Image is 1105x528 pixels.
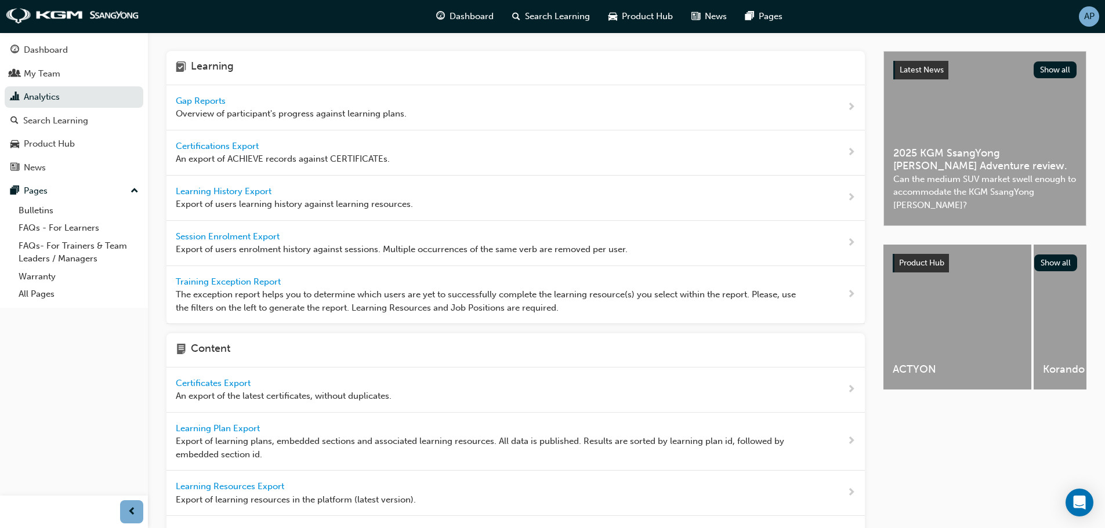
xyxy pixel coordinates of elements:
[5,133,143,155] a: Product Hub
[10,92,19,103] span: chart-icon
[525,10,590,23] span: Search Learning
[176,231,282,242] span: Session Enrolment Export
[745,9,754,24] span: pages-icon
[10,163,19,173] span: news-icon
[14,237,143,268] a: FAQs- For Trainers & Team Leaders / Managers
[14,202,143,220] a: Bulletins
[893,363,1022,376] span: ACTYON
[883,51,1086,226] a: Latest NewsShow all2025 KGM SsangYong [PERSON_NAME] Adventure review.Can the medium SUV market sw...
[14,285,143,303] a: All Pages
[847,191,856,205] span: next-icon
[736,5,792,28] a: pages-iconPages
[14,268,143,286] a: Warranty
[1034,61,1077,78] button: Show all
[166,176,865,221] a: Learning History Export Export of users learning history against learning resources.next-icon
[759,10,782,23] span: Pages
[176,378,253,388] span: Certificates Export
[1066,489,1093,516] div: Open Intercom Messenger
[24,43,68,57] div: Dashboard
[893,254,1077,272] a: Product HubShow all
[6,8,139,24] img: kgm
[847,287,856,302] span: next-icon
[450,10,494,23] span: Dashboard
[599,5,682,28] a: car-iconProduct Hub
[682,5,736,28] a: news-iconNews
[10,116,19,126] span: search-icon
[5,86,143,108] a: Analytics
[191,60,234,75] h4: Learning
[166,471,865,516] a: Learning Resources Export Export of learning resources in the platform (latest version).next-icon
[176,107,407,121] span: Overview of participant's progress against learning plans.
[24,67,60,81] div: My Team
[166,130,865,176] a: Certifications Export An export of ACHIEVE records against CERTIFICATEs.next-icon
[1084,10,1095,23] span: AP
[10,69,19,79] span: people-icon
[1034,254,1078,271] button: Show all
[10,139,19,150] span: car-icon
[622,10,673,23] span: Product Hub
[166,221,865,266] a: Session Enrolment Export Export of users enrolment history against sessions. Multiple occurrences...
[176,481,287,491] span: Learning Resources Export
[847,100,856,115] span: next-icon
[176,152,390,166] span: An export of ACHIEVE records against CERTIFICATEs.
[166,413,865,471] a: Learning Plan Export Export of learning plans, embedded sections and associated learning resource...
[176,423,262,434] span: Learning Plan Export
[847,434,856,449] span: next-icon
[176,389,392,403] span: An export of the latest certificates, without duplicates.
[5,63,143,85] a: My Team
[899,258,944,268] span: Product Hub
[503,5,599,28] a: search-iconSearch Learning
[893,61,1077,79] a: Latest NewsShow all
[176,96,228,106] span: Gap Reports
[5,110,143,132] a: Search Learning
[705,10,727,23] span: News
[166,85,865,130] a: Gap Reports Overview of participant's progress against learning plans.next-icon
[23,114,88,128] div: Search Learning
[5,39,143,61] a: Dashboard
[5,157,143,179] a: News
[5,180,143,202] button: Pages
[883,245,1031,389] a: ACTYON
[176,198,413,211] span: Export of users learning history against learning resources.
[24,137,75,151] div: Product Hub
[893,147,1077,173] span: 2025 KGM SsangYong [PERSON_NAME] Adventure review.
[512,9,520,24] span: search-icon
[893,173,1077,212] span: Can the medium SUV market swell enough to accommodate the KGM SsangYong [PERSON_NAME]?
[176,288,810,314] span: The exception report helps you to determine which users are yet to successfully complete the lear...
[131,184,139,199] span: up-icon
[176,141,261,151] span: Certifications Export
[847,145,856,160] span: next-icon
[5,37,143,180] button: DashboardMy TeamAnalyticsSearch LearningProduct HubNews
[176,243,628,256] span: Export of users enrolment history against sessions. Multiple occurrences of the same verb are rem...
[14,219,143,237] a: FAQs - For Learners
[176,60,186,75] span: learning-icon
[10,186,19,196] span: pages-icon
[847,383,856,397] span: next-icon
[24,161,46,174] div: News
[436,9,445,24] span: guage-icon
[608,9,617,24] span: car-icon
[191,343,230,358] h4: Content
[847,486,856,500] span: next-icon
[691,9,700,24] span: news-icon
[128,505,136,519] span: prev-icon
[176,186,274,196] span: Learning History Export
[1079,6,1099,27] button: AP
[166,266,865,325] a: Training Exception Report The exception report helps you to determine which users are yet to succ...
[427,5,503,28] a: guage-iconDashboard
[176,343,186,358] span: page-icon
[166,367,865,413] a: Certificates Export An export of the latest certificates, without duplicates.next-icon
[10,45,19,56] span: guage-icon
[24,184,48,198] div: Pages
[176,493,416,507] span: Export of learning resources in the platform (latest version).
[176,276,283,287] span: Training Exception Report
[847,236,856,250] span: next-icon
[176,435,810,461] span: Export of learning plans, embedded sections and associated learning resources. All data is publis...
[900,65,944,75] span: Latest News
